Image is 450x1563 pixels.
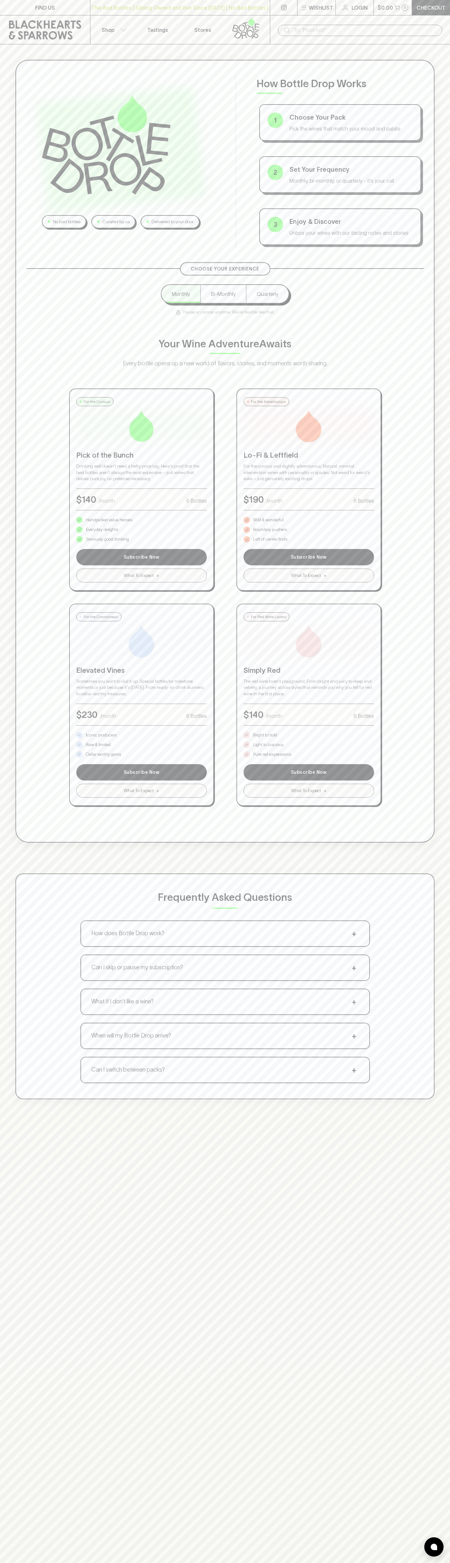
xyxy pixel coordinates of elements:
span: + [324,787,326,794]
p: Left of center finds [253,536,287,543]
p: $ 190 [243,493,264,506]
button: Can I skip or pause my subscription?+ [81,955,369,980]
p: 0 [404,6,406,9]
input: Try "Pinot noir" [293,25,437,35]
p: Boundary pushers [253,526,287,533]
p: Simply Red [243,665,374,676]
p: /month [266,712,282,720]
img: Pick of the Bunch [125,410,158,442]
button: When will my Bottle Drop arrive?+ [81,1023,369,1048]
img: bubble-icon [431,1544,437,1550]
div: 3 [268,217,283,232]
span: + [349,1065,359,1075]
p: Can I switch between packs? [91,1065,165,1074]
p: Light to luscious [253,742,283,748]
p: Checkout [417,4,445,12]
p: Curated by us [102,218,130,225]
p: For the Adventurous [251,399,286,405]
p: Can I skip or pause my subscription? [91,963,183,972]
p: How Bottle Drop Works [257,76,424,91]
p: Unbox your wines with our tasting notes and stories [289,229,413,237]
p: /month [100,712,116,720]
button: What To Expect+ [243,784,374,798]
p: Cellar worthy gems [86,751,121,758]
p: Enjoy & Discover [289,217,413,226]
p: Iconic producers [86,732,116,738]
p: $0.00 [378,4,393,12]
span: + [324,572,326,579]
p: 6 Bottles [186,712,207,720]
span: + [349,997,359,1007]
p: Set Your Frequency [289,165,413,174]
p: For the curious and slightly adventurous. Natural, minimal intervention wines with personality in... [243,463,374,482]
p: Everyday delights [86,526,118,533]
p: Bright to bold [253,732,277,738]
p: Delivered to your door [152,218,194,225]
p: $ 140 [243,708,263,721]
p: 6 Bottles [186,497,207,505]
p: Wild & wonderful [253,517,284,523]
img: Bottle Drop [42,95,170,194]
a: Tastings [135,15,180,44]
p: Sometimes you want to dial it up. Special bottles for milestone moments or just because it's [DAT... [76,678,207,697]
button: Bi-Monthly [200,285,246,303]
span: + [156,787,159,794]
p: /month [99,497,115,505]
p: Frequently Asked Questions [158,890,292,905]
button: Monthly [161,285,200,303]
p: For the Connoisseur [84,614,118,620]
button: Quarterly [246,285,289,303]
span: + [349,929,359,938]
p: Rare & limited [86,742,111,748]
p: Elevated Vines [76,665,207,676]
p: Wishlist [309,4,333,12]
p: For Red Wine Lovers [251,614,286,620]
p: When will my Bottle Drop arrive? [91,1031,171,1040]
span: What To Expect [124,572,154,579]
button: Subscribe Now [243,549,374,565]
p: No bad bottles [53,218,80,225]
img: Simply Red [293,625,325,657]
span: What To Expect [291,572,321,579]
p: Pause or cancel anytime. We're flexible like that. [176,309,275,315]
img: Elevated Vines [125,625,158,657]
button: Subscribe Now [243,764,374,781]
p: Choose Your Experience [191,266,259,272]
span: Awaits [259,338,291,349]
span: What To Expect [291,787,321,794]
button: What if I don't like a wine?+ [81,989,369,1014]
button: Subscribe Now [76,764,207,781]
p: Monthly, bi-monthly, or quarterly - it's your call [289,177,413,185]
button: Shop [90,15,135,44]
p: Pick the wines that match your mood and palate [289,125,413,133]
p: Handpicked value heroes [86,517,132,523]
p: /month [266,497,282,505]
button: What To Expect+ [76,784,207,798]
p: Seriously good drinking [86,536,129,543]
button: Can I switch between packs?+ [81,1057,369,1083]
p: Stores [194,26,211,34]
p: Lo-Fi & Leftfield [243,450,374,461]
button: Subscribe Now [76,549,207,565]
a: Stores [180,15,225,44]
div: 1 [268,113,283,128]
img: Lo-Fi & Leftfield [293,410,325,442]
p: Tastings [147,26,168,34]
p: 6 Bottles [354,497,374,505]
p: What if I don't like a wine? [91,997,154,1006]
p: Choose Your Pack [289,113,413,122]
button: What To Expect+ [76,569,207,582]
p: The red wine lover's playground. From bright and juicy to deep and velvety, a journey across styl... [243,678,374,697]
span: + [349,963,359,973]
p: $ 140 [76,493,96,506]
button: How does Bottle Drop work?+ [81,921,369,946]
p: Pure red expressions [253,751,291,758]
p: Shop [102,26,115,34]
span: What To Expect [124,787,154,794]
p: For the Curious [84,399,110,405]
p: Login [352,4,368,12]
p: Every bottle opens up a new world of flavors, stories, and moments worth sharing. [96,359,354,368]
p: Your Wine Adventure [159,336,291,352]
p: Pick of the Bunch [76,450,207,461]
p: FIND US [35,4,55,12]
